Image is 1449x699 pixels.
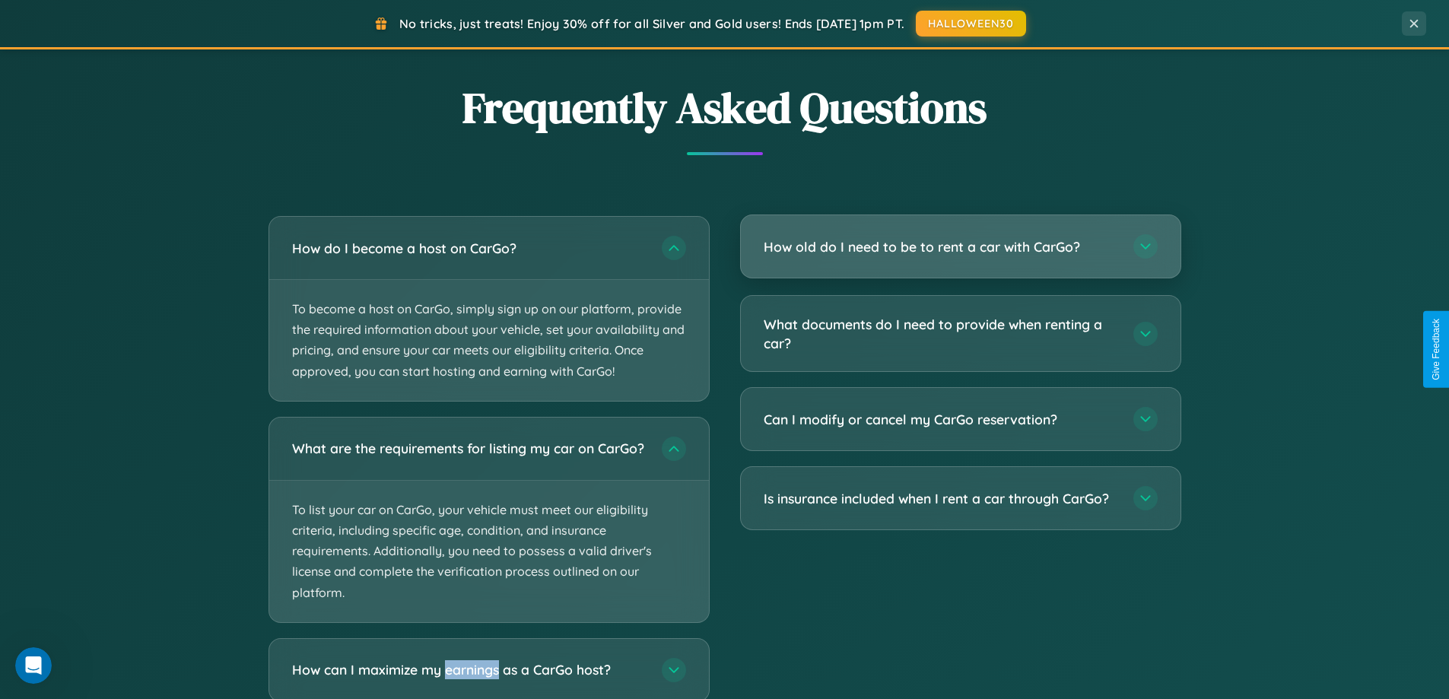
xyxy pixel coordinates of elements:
h3: How do I become a host on CarGo? [292,239,647,258]
h3: How can I maximize my earnings as a CarGo host? [292,660,647,679]
h3: What documents do I need to provide when renting a car? [764,315,1118,352]
h3: How old do I need to be to rent a car with CarGo? [764,237,1118,256]
button: HALLOWEEN30 [916,11,1026,37]
p: To list your car on CarGo, your vehicle must meet our eligibility criteria, including specific ag... [269,481,709,622]
span: No tricks, just treats! Enjoy 30% off for all Silver and Gold users! Ends [DATE] 1pm PT. [399,16,904,31]
h3: What are the requirements for listing my car on CarGo? [292,439,647,458]
h3: Is insurance included when I rent a car through CarGo? [764,489,1118,508]
h3: Can I modify or cancel my CarGo reservation? [764,410,1118,429]
h2: Frequently Asked Questions [269,78,1181,137]
div: Give Feedback [1431,319,1441,380]
p: To become a host on CarGo, simply sign up on our platform, provide the required information about... [269,280,709,401]
iframe: Intercom live chat [15,647,52,684]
